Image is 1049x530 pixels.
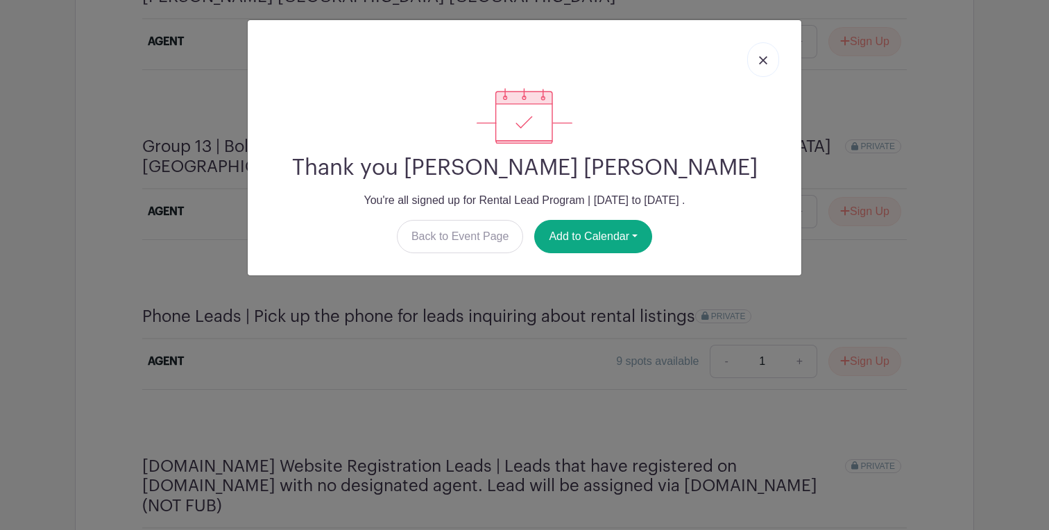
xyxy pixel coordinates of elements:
[397,220,524,253] a: Back to Event Page
[259,192,790,209] p: You're all signed up for Rental Lead Program | [DATE] to [DATE] .
[477,88,572,144] img: signup_complete-c468d5dda3e2740ee63a24cb0ba0d3ce5d8a4ecd24259e683200fb1569d990c8.svg
[759,56,767,65] img: close_button-5f87c8562297e5c2d7936805f587ecaba9071eb48480494691a3f1689db116b3.svg
[259,155,790,181] h2: Thank you [PERSON_NAME] [PERSON_NAME]
[534,220,652,253] button: Add to Calendar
